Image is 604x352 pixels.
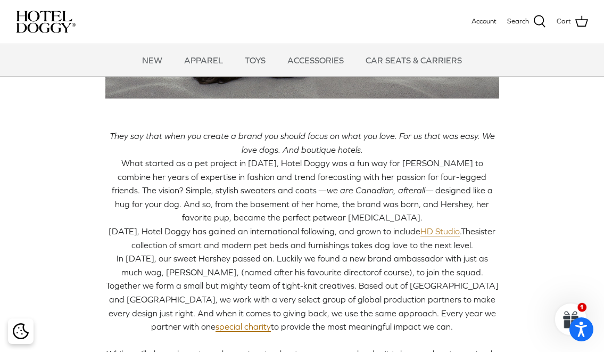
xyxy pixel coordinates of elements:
[507,16,529,27] span: Search
[507,15,546,29] a: Search
[106,267,499,332] span: ), to join the squad. Together we form a small but mighty team of tight-knit creatives. Based out...
[235,44,275,76] a: TOYS
[557,16,571,27] span: Cart
[471,17,497,25] span: Account
[112,158,487,195] span: What started as a pet project in [DATE], Hotel Doggy was a fun way for [PERSON_NAME] to combine h...
[175,44,233,76] a: APPAREL
[327,185,425,195] span: we are Canadian, afterall
[13,323,29,339] img: Cookie policy
[16,11,76,33] img: hoteldoggycom
[109,226,461,236] span: [DATE], Hotel Doggy has gained an international following, and grown to include .
[471,16,497,27] a: Account
[278,44,353,76] a: ACCESSORIES
[11,322,30,341] button: Cookie policy
[110,131,495,154] span: They say that when you create a brand you should focus on what you love. For us that was easy. We...
[8,318,34,344] div: Cookie policy
[115,185,493,222] span: — designed like a hug for your dog. And so, from the basement of her home, the brand was born, an...
[133,44,172,76] a: NEW
[461,226,475,236] span: The
[117,253,488,277] span: In [DATE], our sweet Hershey passed on. Luckily we found a new brand ambassador with just as much...
[557,15,588,29] a: Cart
[131,226,496,250] span: sister collection of smart and modern pet beds and furnishings takes dog love to the next level.
[216,322,271,332] a: special charity
[374,267,409,277] span: of course
[356,44,471,76] a: CAR SEATS & CARRIERS
[420,226,460,236] a: HD Studio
